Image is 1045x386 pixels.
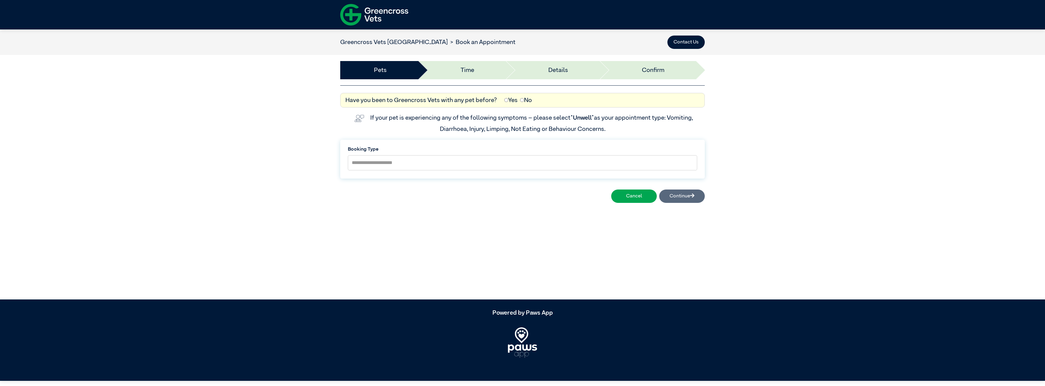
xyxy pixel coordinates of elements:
[370,115,694,132] label: If your pet is experiencing any of the following symptoms – please select as your appointment typ...
[611,190,657,203] button: Cancel
[520,98,524,102] input: No
[345,96,497,105] label: Have you been to Greencross Vets with any pet before?
[340,309,705,316] h5: Powered by Paws App
[340,39,448,45] a: Greencross Vets [GEOGRAPHIC_DATA]
[504,98,508,102] input: Yes
[667,36,705,49] button: Contact Us
[508,327,537,358] img: PawsApp
[520,96,532,105] label: No
[570,115,594,121] span: “Unwell”
[352,112,367,125] img: vet
[374,66,387,75] a: Pets
[340,38,516,47] nav: breadcrumb
[340,2,408,28] img: f-logo
[348,146,697,153] label: Booking Type
[448,38,516,47] li: Book an Appointment
[504,96,518,105] label: Yes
